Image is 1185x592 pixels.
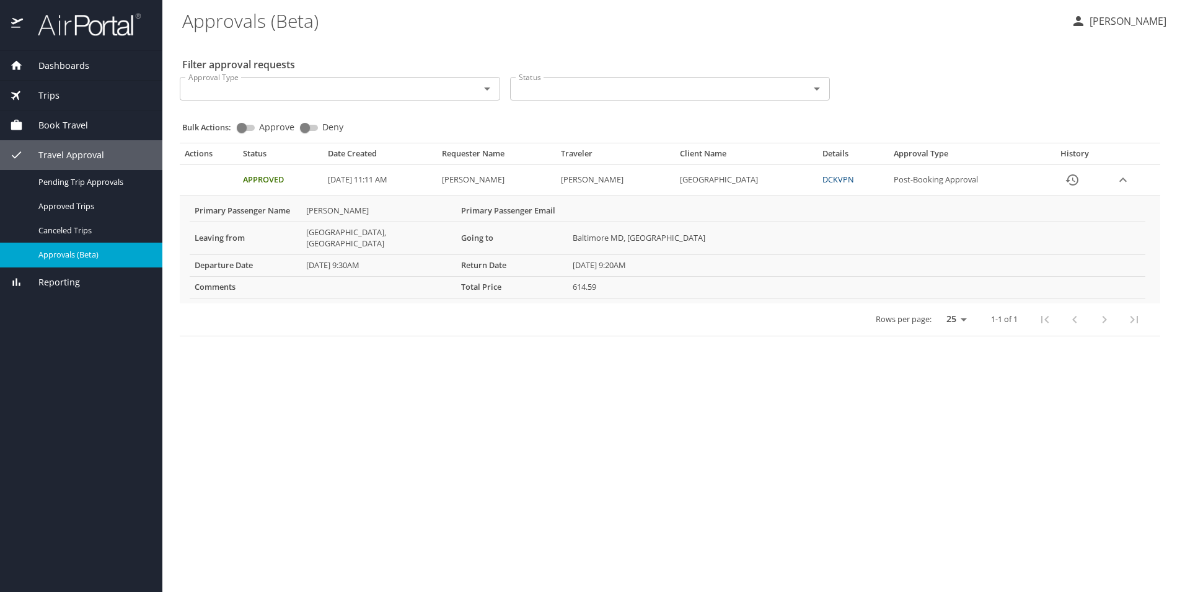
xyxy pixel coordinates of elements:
[38,249,148,261] span: Approvals (Beta)
[182,1,1061,40] h1: Approvals (Beta)
[38,225,148,236] span: Canceled Trips
[323,165,437,195] td: [DATE] 11:11 AM
[1086,14,1166,29] p: [PERSON_NAME]
[817,148,889,164] th: Details
[23,148,104,162] span: Travel Approval
[456,254,568,276] th: Return Date
[1057,165,1087,195] button: History
[876,315,932,323] p: Rows per page:
[568,254,1145,276] td: [DATE] 9:20AM
[23,89,59,102] span: Trips
[182,55,295,74] h2: Filter approval requests
[1041,148,1109,164] th: History
[323,148,437,164] th: Date Created
[190,254,301,276] th: Departure Date
[568,222,1145,254] td: Baltimore MD, [GEOGRAPHIC_DATA]
[238,165,324,195] td: Approved
[180,148,1160,336] table: Approval table
[24,12,141,37] img: airportal-logo.png
[478,80,496,97] button: Open
[190,222,301,254] th: Leaving from
[23,59,89,73] span: Dashboards
[556,165,675,195] td: [PERSON_NAME]
[1114,171,1132,189] button: expand row
[808,80,826,97] button: Open
[301,200,456,222] td: [PERSON_NAME]
[301,254,456,276] td: [DATE] 9:30AM
[822,174,854,185] a: DCKVPN
[190,200,301,222] th: Primary Passenger Name
[182,122,241,133] p: Bulk Actions:
[675,165,817,195] td: [GEOGRAPHIC_DATA]
[259,123,294,132] span: Approve
[889,148,1041,164] th: Approval Type
[437,148,556,164] th: Requester Name
[456,200,568,222] th: Primary Passenger Email
[38,200,148,212] span: Approved Trips
[38,176,148,188] span: Pending Trip Approvals
[180,148,238,164] th: Actions
[23,119,88,132] span: Book Travel
[568,276,1145,298] td: 614.59
[456,222,568,254] th: Going to
[11,12,24,37] img: icon-airportal.png
[437,165,556,195] td: [PERSON_NAME]
[556,148,675,164] th: Traveler
[301,222,456,254] td: [GEOGRAPHIC_DATA], [GEOGRAPHIC_DATA]
[238,148,324,164] th: Status
[322,123,343,132] span: Deny
[936,310,971,328] select: rows per page
[23,276,80,289] span: Reporting
[991,315,1018,323] p: 1-1 of 1
[190,200,1145,298] table: More info for approvals
[675,148,817,164] th: Client Name
[1066,10,1171,32] button: [PERSON_NAME]
[456,276,568,298] th: Total Price
[889,165,1041,195] td: Post-Booking Approval
[190,276,301,298] th: Comments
